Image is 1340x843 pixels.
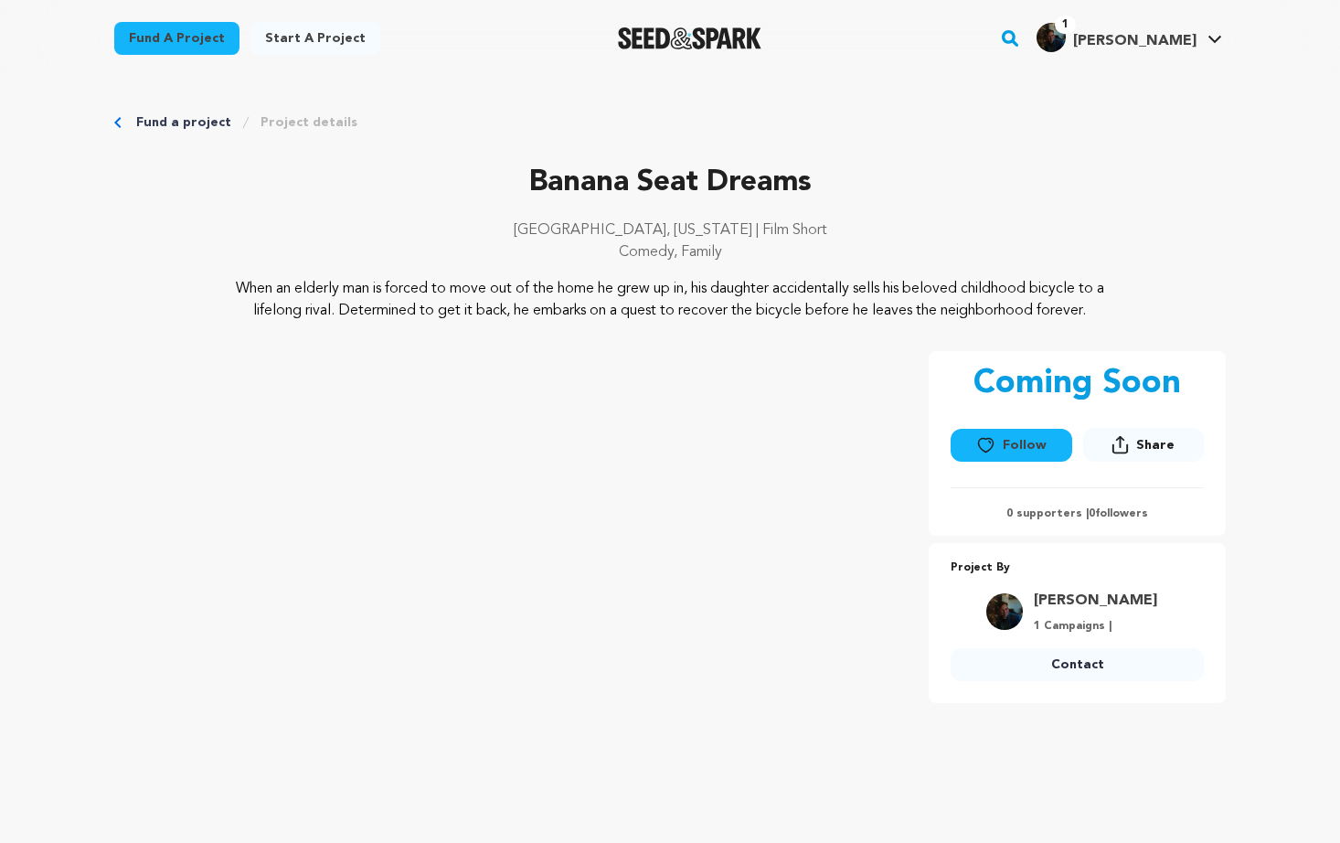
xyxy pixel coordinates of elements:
[114,22,239,55] a: Fund a project
[1034,619,1157,634] p: 1 Campaigns |
[951,429,1071,462] button: Follow
[951,648,1204,681] a: Contact
[1034,590,1157,612] a: Goto Joey Coalter profile
[973,366,1181,402] p: Coming Soon
[1055,16,1076,34] span: 1
[951,507,1204,521] p: 0 supporters | followers
[951,558,1204,579] p: Project By
[618,27,761,49] a: Seed&Spark Homepage
[1089,508,1095,519] span: 0
[618,27,761,49] img: Seed&Spark Logo Dark Mode
[1037,23,1066,52] img: IMG_0262.jpg
[1033,19,1226,58] span: Joey C.'s Profile
[261,113,357,132] a: Project details
[1083,428,1204,469] span: Share
[114,161,1226,205] p: Banana Seat Dreams
[226,278,1115,322] p: When an elderly man is forced to move out of the home he grew up in, his daughter accidentally se...
[250,22,380,55] a: Start a project
[114,241,1226,263] p: Comedy, Family
[1083,428,1204,462] button: Share
[114,219,1226,241] p: [GEOGRAPHIC_DATA], [US_STATE] | Film Short
[136,113,231,132] a: Fund a project
[986,593,1023,630] img: IMG_0262.jpg
[1037,23,1196,52] div: Joey C.'s Profile
[1073,34,1196,48] span: [PERSON_NAME]
[114,113,1226,132] div: Breadcrumb
[1033,19,1226,52] a: Joey C.'s Profile
[1136,436,1175,454] span: Share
